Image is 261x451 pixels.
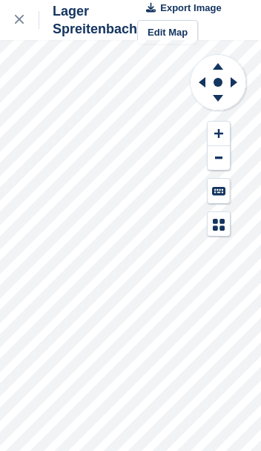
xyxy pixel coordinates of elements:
a: Edit Map [137,20,198,45]
button: Keyboard Shortcuts [208,179,230,203]
button: Map Legend [208,212,230,237]
button: Zoom In [208,122,230,146]
div: Lager Spreitenbach [39,2,137,38]
button: Zoom Out [208,146,230,171]
span: Export Image [160,1,221,16]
